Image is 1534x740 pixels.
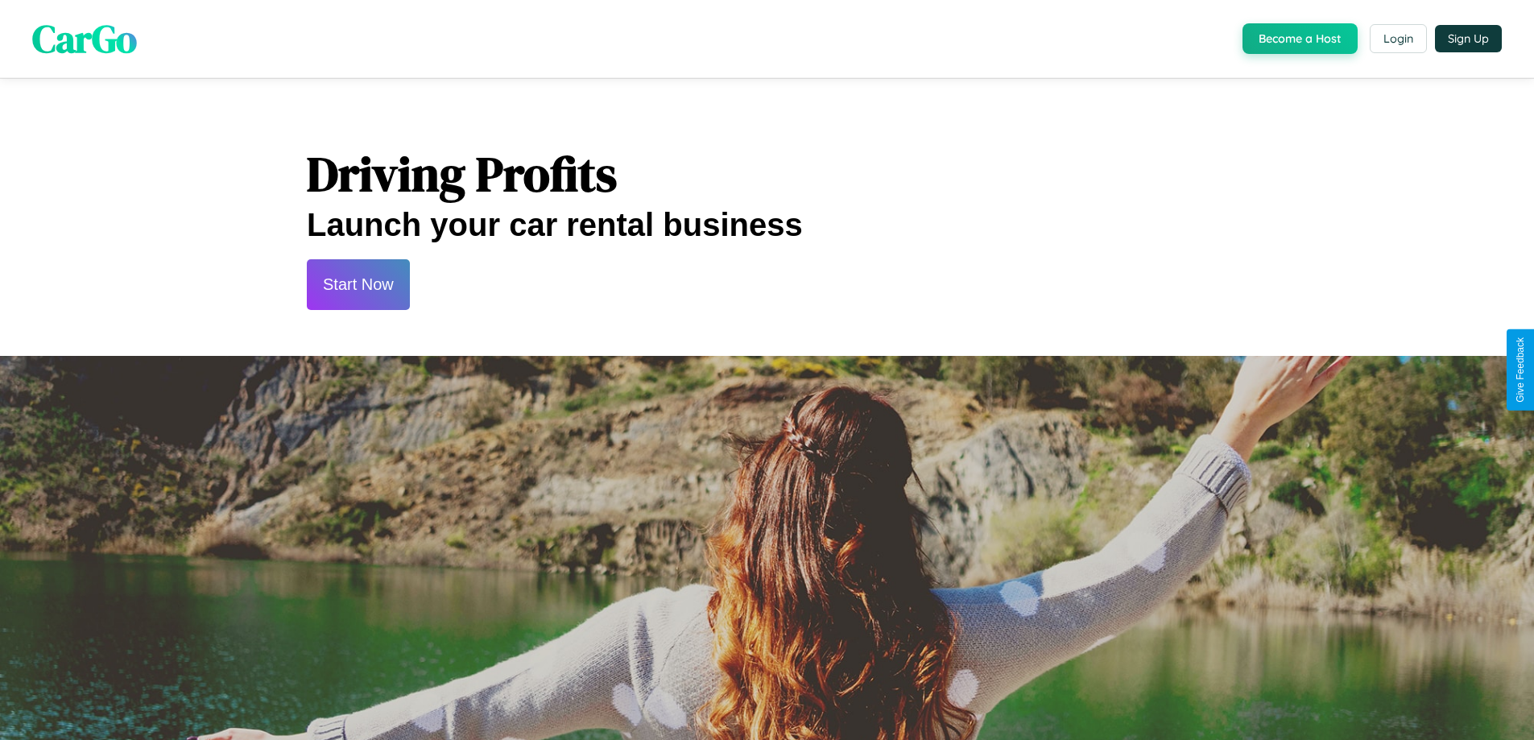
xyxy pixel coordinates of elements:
button: Start Now [307,259,410,310]
button: Sign Up [1435,25,1502,52]
h1: Driving Profits [307,141,1227,207]
span: CarGo [32,12,137,65]
button: Become a Host [1242,23,1358,54]
div: Give Feedback [1515,337,1526,403]
h2: Launch your car rental business [307,207,1227,243]
button: Login [1370,24,1427,53]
